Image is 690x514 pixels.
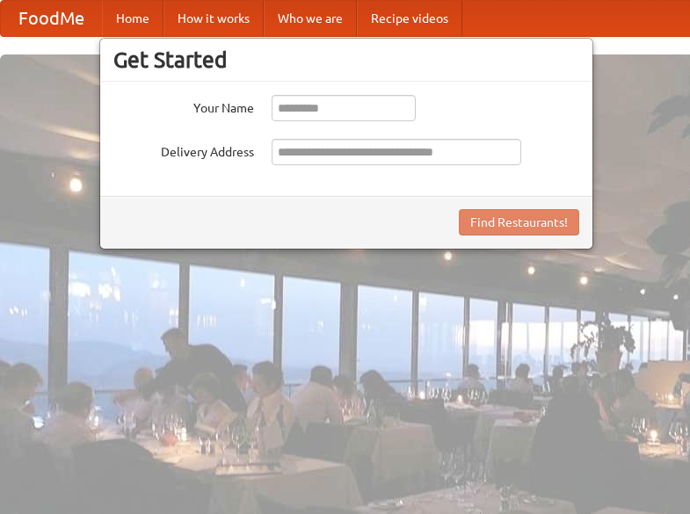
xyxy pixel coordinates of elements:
[113,139,254,161] label: Delivery Address
[102,1,163,36] a: Home
[113,95,254,117] label: Your Name
[163,1,264,36] a: How it works
[113,47,579,73] h3: Get Started
[264,1,357,36] a: Who we are
[357,1,462,36] a: Recipe videos
[459,209,579,235] button: Find Restaurants!
[1,1,102,36] a: FoodMe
